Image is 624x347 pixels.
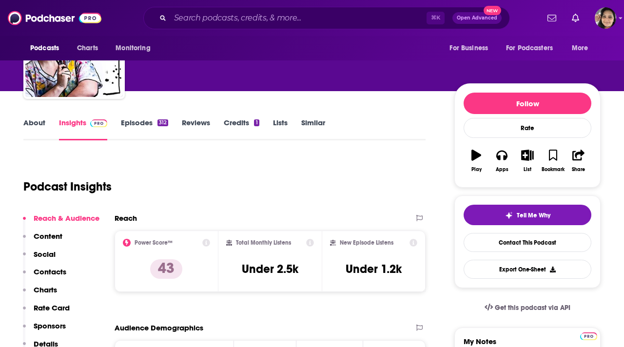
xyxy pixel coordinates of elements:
[34,231,62,241] p: Content
[23,285,57,303] button: Charts
[170,10,427,26] input: Search podcasts, credits, & more...
[301,118,325,140] a: Similar
[8,9,101,27] img: Podchaser - Follow, Share and Rate Podcasts
[496,167,508,173] div: Apps
[464,260,591,279] button: Export One-Sheet
[477,296,578,320] a: Get this podcast via API
[524,167,531,173] div: List
[464,118,591,138] div: Rate
[484,6,501,15] span: New
[90,119,107,127] img: Podchaser Pro
[580,332,597,340] img: Podchaser Pro
[23,267,66,285] button: Contacts
[464,143,489,178] button: Play
[544,10,560,26] a: Show notifications dropdown
[346,262,402,276] h3: Under 1.2k
[34,285,57,294] p: Charts
[34,321,66,330] p: Sponsors
[505,212,513,219] img: tell me why sparkle
[568,10,583,26] a: Show notifications dropdown
[457,16,497,20] span: Open Advanced
[595,7,616,29] span: Logged in as shelbyjanner
[443,39,500,58] button: open menu
[517,212,550,219] span: Tell Me Why
[273,118,288,140] a: Lists
[34,267,66,276] p: Contacts
[34,213,99,223] p: Reach & Audience
[572,41,588,55] span: More
[566,143,591,178] button: Share
[109,39,163,58] button: open menu
[115,323,203,332] h2: Audience Demographics
[23,39,72,58] button: open menu
[34,250,56,259] p: Social
[23,118,45,140] a: About
[23,213,99,231] button: Reach & Audience
[242,262,298,276] h3: Under 2.5k
[182,118,210,140] a: Reviews
[254,119,259,126] div: 1
[572,167,585,173] div: Share
[59,118,107,140] a: InsightsPodchaser Pro
[121,118,168,140] a: Episodes312
[542,167,565,173] div: Bookmark
[23,179,112,194] h1: Podcast Insights
[30,41,59,55] span: Podcasts
[34,303,70,312] p: Rate Card
[116,41,150,55] span: Monitoring
[515,143,540,178] button: List
[495,304,570,312] span: Get this podcast via API
[580,331,597,340] a: Pro website
[427,12,445,24] span: ⌘ K
[157,119,168,126] div: 312
[464,93,591,114] button: Follow
[224,118,259,140] a: Credits1
[143,7,510,29] div: Search podcasts, credits, & more...
[23,250,56,268] button: Social
[449,41,488,55] span: For Business
[540,143,565,178] button: Bookmark
[71,39,104,58] a: Charts
[464,233,591,252] a: Contact This Podcast
[500,39,567,58] button: open menu
[77,41,98,55] span: Charts
[506,41,553,55] span: For Podcasters
[236,239,291,246] h2: Total Monthly Listens
[115,213,137,223] h2: Reach
[150,259,182,279] p: 43
[452,12,502,24] button: Open AdvancedNew
[23,231,62,250] button: Content
[595,7,616,29] button: Show profile menu
[489,143,514,178] button: Apps
[471,167,482,173] div: Play
[565,39,601,58] button: open menu
[135,239,173,246] h2: Power Score™
[23,321,66,339] button: Sponsors
[595,7,616,29] img: User Profile
[464,205,591,225] button: tell me why sparkleTell Me Why
[23,303,70,321] button: Rate Card
[340,239,393,246] h2: New Episode Listens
